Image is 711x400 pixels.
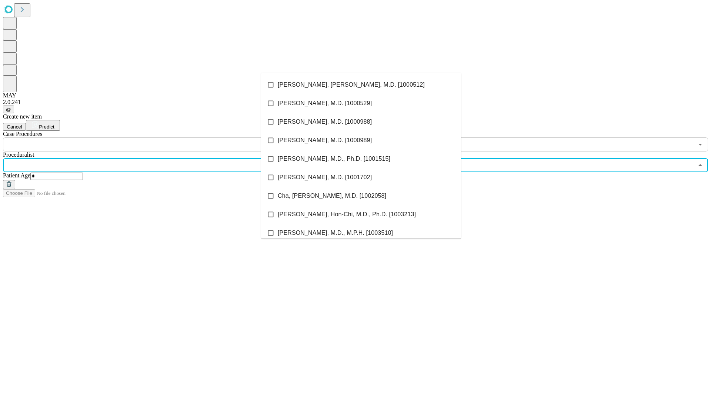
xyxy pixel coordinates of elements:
[278,136,372,145] span: [PERSON_NAME], M.D. [1000989]
[695,160,705,170] button: Close
[6,107,11,112] span: @
[278,210,416,219] span: [PERSON_NAME], Hon-Chi, M.D., Ph.D. [1003213]
[278,191,386,200] span: Cha, [PERSON_NAME], M.D. [1002058]
[3,123,26,131] button: Cancel
[3,131,42,137] span: Scheduled Procedure
[278,80,425,89] span: [PERSON_NAME], [PERSON_NAME], M.D. [1000512]
[3,113,42,120] span: Create new item
[3,92,708,99] div: MAY
[278,173,372,182] span: [PERSON_NAME], M.D. [1001702]
[3,99,708,106] div: 2.0.241
[3,172,30,179] span: Patient Age
[39,124,54,130] span: Predict
[278,154,390,163] span: [PERSON_NAME], M.D., Ph.D. [1001515]
[3,151,34,158] span: Proceduralist
[278,117,372,126] span: [PERSON_NAME], M.D. [1000988]
[278,99,372,108] span: [PERSON_NAME], M.D. [1000529]
[3,106,14,113] button: @
[7,124,22,130] span: Cancel
[695,139,705,150] button: Open
[26,120,60,131] button: Predict
[278,229,393,237] span: [PERSON_NAME], M.D., M.P.H. [1003510]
